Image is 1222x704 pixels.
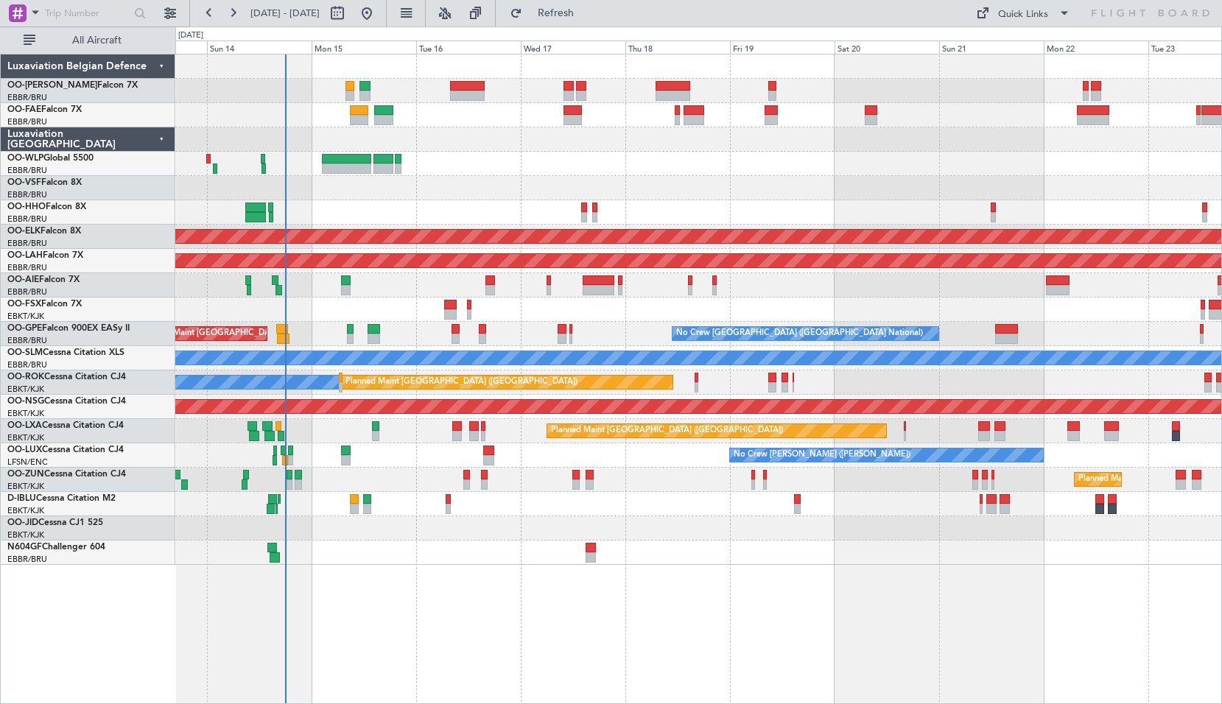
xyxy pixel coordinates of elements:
[7,286,47,298] a: EBBR/BRU
[7,446,124,454] a: OO-LUXCessna Citation CJ4
[38,35,155,46] span: All Aircraft
[7,421,124,430] a: OO-LXACessna Citation CJ4
[734,444,910,466] div: No Crew [PERSON_NAME] ([PERSON_NAME])
[7,543,42,552] span: N604GF
[7,251,43,260] span: OO-LAH
[7,227,41,236] span: OO-ELK
[250,7,320,20] span: [DATE] - [DATE]
[835,41,939,54] div: Sat 20
[45,2,130,24] input: Trip Number
[7,165,47,176] a: EBBR/BRU
[7,384,44,395] a: EBKT/KJK
[998,7,1048,22] div: Quick Links
[416,41,521,54] div: Tue 16
[7,481,44,492] a: EBKT/KJK
[7,494,116,503] a: D-IBLUCessna Citation M2
[7,397,126,406] a: OO-NSGCessna Citation CJ4
[7,81,138,90] a: OO-[PERSON_NAME]Falcon 7X
[7,178,41,187] span: OO-VSF
[7,105,41,114] span: OO-FAE
[7,505,44,516] a: EBKT/KJK
[7,457,48,468] a: LFSN/ENC
[1044,41,1148,54] div: Mon 22
[551,420,783,442] div: Planned Maint [GEOGRAPHIC_DATA] ([GEOGRAPHIC_DATA])
[521,41,625,54] div: Wed 17
[7,470,44,479] span: OO-ZUN
[7,105,82,114] a: OO-FAEFalcon 7X
[7,311,44,322] a: EBKT/KJK
[7,543,105,552] a: N604GFChallenger 604
[7,203,46,211] span: OO-HHO
[730,41,835,54] div: Fri 19
[7,529,44,541] a: EBKT/KJK
[7,178,82,187] a: OO-VSFFalcon 8X
[939,41,1044,54] div: Sun 21
[7,154,94,163] a: OO-WLPGlobal 5500
[7,373,126,381] a: OO-ROKCessna Citation CJ4
[312,41,416,54] div: Mon 15
[7,189,47,200] a: EBBR/BRU
[625,41,730,54] div: Thu 18
[7,348,124,357] a: OO-SLMCessna Citation XLS
[7,432,44,443] a: EBKT/KJK
[7,518,38,527] span: OO-JID
[7,238,47,249] a: EBBR/BRU
[7,397,44,406] span: OO-NSG
[207,41,312,54] div: Sun 14
[7,324,130,333] a: OO-GPEFalcon 900EX EASy II
[7,446,42,454] span: OO-LUX
[7,494,36,503] span: D-IBLU
[7,227,81,236] a: OO-ELKFalcon 8X
[7,251,83,260] a: OO-LAHFalcon 7X
[345,371,577,393] div: Planned Maint [GEOGRAPHIC_DATA] ([GEOGRAPHIC_DATA])
[525,8,587,18] span: Refresh
[178,29,203,42] div: [DATE]
[7,335,47,346] a: EBBR/BRU
[7,92,47,103] a: EBBR/BRU
[7,373,44,381] span: OO-ROK
[16,29,160,52] button: All Aircraft
[7,154,43,163] span: OO-WLP
[7,275,39,284] span: OO-AIE
[7,554,47,565] a: EBBR/BRU
[7,408,44,419] a: EBKT/KJK
[7,421,42,430] span: OO-LXA
[676,323,923,345] div: No Crew [GEOGRAPHIC_DATA] ([GEOGRAPHIC_DATA] National)
[7,275,80,284] a: OO-AIEFalcon 7X
[7,116,47,127] a: EBBR/BRU
[503,1,591,25] button: Refresh
[7,300,41,309] span: OO-FSX
[969,1,1078,25] button: Quick Links
[7,359,47,370] a: EBBR/BRU
[7,324,42,333] span: OO-GPE
[7,348,43,357] span: OO-SLM
[7,214,47,225] a: EBBR/BRU
[7,470,126,479] a: OO-ZUNCessna Citation CJ4
[7,203,86,211] a: OO-HHOFalcon 8X
[7,300,82,309] a: OO-FSXFalcon 7X
[7,262,47,273] a: EBBR/BRU
[7,518,103,527] a: OO-JIDCessna CJ1 525
[7,81,97,90] span: OO-[PERSON_NAME]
